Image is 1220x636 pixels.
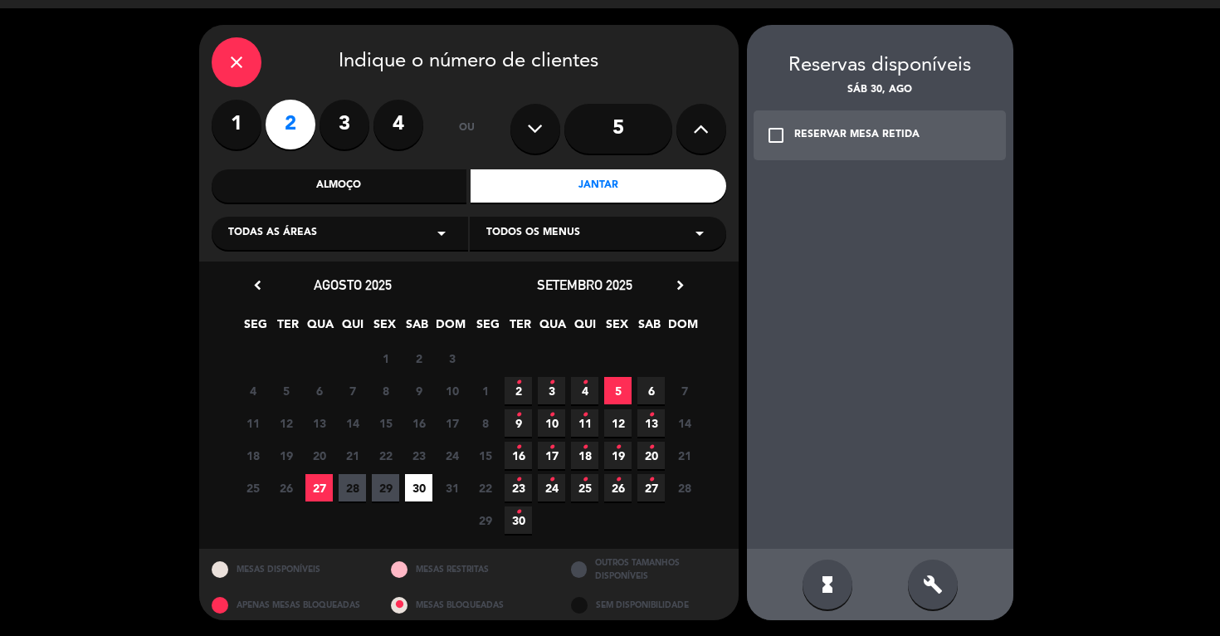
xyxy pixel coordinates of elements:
[571,442,598,469] span: 18
[515,402,521,428] i: •
[372,442,399,469] span: 22
[242,315,269,342] span: SEG
[306,315,334,342] span: QUA
[272,409,300,437] span: 12
[549,434,554,461] i: •
[432,223,451,243] i: arrow_drop_down
[212,37,726,87] div: Indique o número de clientes
[637,474,665,501] span: 27
[305,442,333,469] span: 20
[438,345,466,372] span: 3
[438,377,466,404] span: 10
[571,315,598,342] span: QUI
[199,590,379,621] div: APENAS MESAS BLOQUEADAS
[274,315,301,342] span: TER
[582,434,588,461] i: •
[747,82,1013,99] div: Sáb 30, ago
[637,442,665,469] span: 20
[603,315,631,342] span: SEX
[515,467,521,493] i: •
[690,223,710,243] i: arrow_drop_down
[372,345,399,372] span: 1
[559,590,739,621] div: SEM DISPONIBILIDADE
[438,409,466,437] span: 17
[538,377,565,404] span: 3
[239,377,266,404] span: 4
[766,125,786,145] i: check_box_outline_blank
[648,467,654,493] i: •
[272,377,300,404] span: 5
[615,467,621,493] i: •
[403,315,431,342] span: SAB
[505,409,532,437] span: 9
[405,474,432,501] span: 30
[794,127,920,144] div: RESERVAR MESA RETIDA
[486,225,580,242] span: Todos os menus
[372,409,399,437] span: 15
[440,100,494,158] div: ou
[923,575,943,594] i: build
[305,377,333,404] span: 6
[571,409,598,437] span: 11
[227,52,246,72] i: close
[372,377,399,404] span: 8
[582,369,588,396] i: •
[671,377,698,404] span: 7
[239,474,266,501] span: 25
[671,409,698,437] span: 14
[373,100,423,149] label: 4
[378,549,559,590] div: MESAS RESTRITAS
[636,315,663,342] span: SAB
[471,409,499,437] span: 8
[239,442,266,469] span: 18
[537,276,632,293] span: setembro 2025
[538,409,565,437] span: 10
[604,377,632,404] span: 5
[438,442,466,469] span: 24
[471,442,499,469] span: 15
[314,276,392,293] span: agosto 2025
[320,100,369,149] label: 3
[505,442,532,469] span: 16
[405,377,432,404] span: 9
[474,315,501,342] span: SEG
[515,499,521,526] i: •
[305,474,333,501] span: 27
[266,100,315,149] label: 2
[637,377,665,404] span: 6
[604,474,632,501] span: 26
[228,225,317,242] span: Todas as áreas
[549,369,554,396] i: •
[637,409,665,437] span: 13
[817,575,837,594] i: hourglass_full
[471,169,726,203] div: Jantar
[648,434,654,461] i: •
[212,100,261,149] label: 1
[571,377,598,404] span: 4
[249,276,266,294] i: chevron_left
[671,474,698,501] span: 28
[339,315,366,342] span: QUI
[471,377,499,404] span: 1
[378,590,559,621] div: MESAS BLOQUEADAS
[671,442,698,469] span: 21
[471,506,499,534] span: 29
[539,315,566,342] span: QUA
[372,474,399,501] span: 29
[305,409,333,437] span: 13
[538,442,565,469] span: 17
[671,276,689,294] i: chevron_right
[648,402,654,428] i: •
[436,315,463,342] span: DOM
[272,474,300,501] span: 26
[405,442,432,469] span: 23
[615,434,621,461] i: •
[505,474,532,501] span: 23
[505,506,532,534] span: 30
[604,442,632,469] span: 19
[339,474,366,501] span: 28
[272,442,300,469] span: 19
[668,315,695,342] span: DOM
[505,377,532,404] span: 2
[582,467,588,493] i: •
